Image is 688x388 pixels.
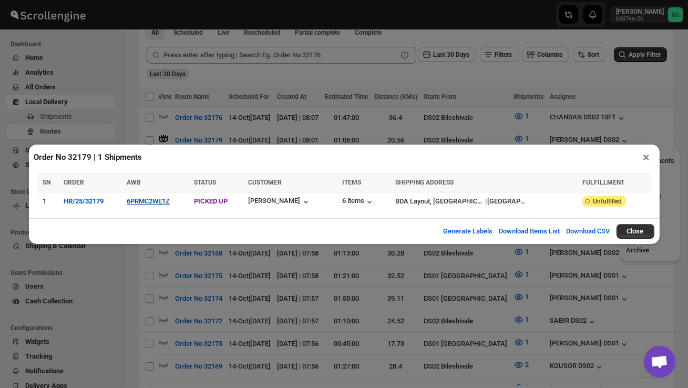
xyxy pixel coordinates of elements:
span: AWB [127,179,141,186]
button: Close [617,224,654,239]
div: BDA Layout, [GEOGRAPHIC_DATA] [395,196,485,207]
button: 6 items [342,197,375,207]
button: HR/25/32179 [64,197,104,205]
span: PICKED UP [194,197,228,205]
span: SN [43,179,51,186]
h2: Order No 32179 | 1 Shipments [34,152,142,162]
button: [PERSON_NAME] [249,197,311,207]
button: 6PRMC2WE1Z [127,197,170,205]
div: [GEOGRAPHIC_DATA] [487,196,526,207]
span: CUSTOMER [249,179,282,186]
span: FULFILLMENT [582,179,624,186]
button: × [639,150,654,165]
span: ITEMS [342,179,361,186]
span: Unfulfilled [593,197,622,206]
td: 1 [37,192,60,210]
button: Download Items List [493,221,567,242]
span: ORDER [64,179,84,186]
div: Open chat [644,346,675,377]
span: SHIPPING ADDRESS [395,179,454,186]
button: Download CSV [560,221,617,242]
span: STATUS [194,179,216,186]
button: Generate Labels [437,221,499,242]
div: | [395,196,576,207]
